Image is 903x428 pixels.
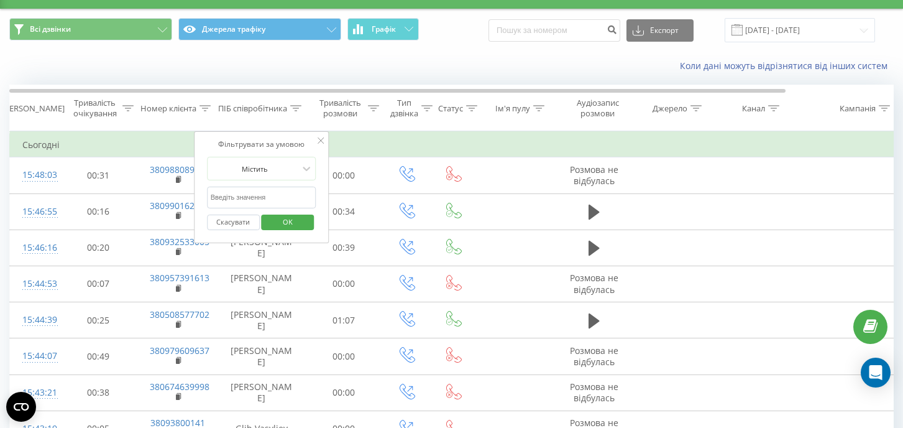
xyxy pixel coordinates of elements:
[150,164,209,175] a: 380988089572
[840,103,876,114] div: Кампанія
[495,103,530,114] div: Ім'я пулу
[218,338,305,374] td: [PERSON_NAME]
[438,103,463,114] div: Статус
[60,230,137,266] td: 00:20
[262,215,314,230] button: OK
[305,230,383,266] td: 00:39
[22,381,47,405] div: 15:43:21
[570,345,618,368] span: Розмова не відбулась
[305,193,383,230] td: 00:34
[60,302,137,338] td: 00:25
[270,212,305,231] span: OK
[218,103,287,114] div: ПІБ співробітника
[372,25,396,34] span: Графік
[150,309,209,320] a: 380508577702
[347,18,419,40] button: Графік
[390,98,418,119] div: Тип дзвінка
[60,193,137,230] td: 00:16
[6,392,36,422] button: Open CMP widget
[218,266,305,302] td: [PERSON_NAME]
[150,236,209,248] a: 380932533005
[22,308,47,332] div: 15:44:39
[207,215,260,230] button: Скасувати
[22,163,47,187] div: 15:48:03
[305,157,383,193] td: 00:00
[626,19,694,42] button: Експорт
[218,374,305,411] td: [PERSON_NAME]
[488,19,620,42] input: Пошук за номером
[22,200,47,224] div: 15:46:55
[70,98,119,119] div: Тривалість очікування
[9,18,172,40] button: Всі дзвінки
[60,374,137,411] td: 00:38
[22,344,47,368] div: 15:44:07
[653,103,687,114] div: Джерело
[861,358,891,388] div: Open Intercom Messenger
[140,103,196,114] div: Номер клієнта
[218,302,305,338] td: [PERSON_NAME]
[316,98,365,119] div: Тривалість розмови
[207,138,316,151] div: Фільтрувати за умовою
[570,381,618,404] span: Розмова не відбулась
[742,103,765,114] div: Канал
[22,272,47,296] div: 15:44:53
[150,345,209,356] a: 380979609637
[22,236,47,260] div: 15:46:16
[150,272,209,284] a: 380957391613
[305,302,383,338] td: 01:07
[305,266,383,302] td: 00:00
[60,266,137,302] td: 00:07
[567,98,628,119] div: Аудіозапис розмови
[207,187,316,208] input: Введіть значення
[60,157,137,193] td: 00:31
[150,200,209,212] a: 380990162671
[305,374,383,411] td: 00:00
[570,164,618,187] span: Розмова не відбулась
[218,230,305,266] td: [PERSON_NAME]
[2,103,65,114] div: [PERSON_NAME]
[570,272,618,295] span: Розмова не відбулась
[178,18,341,40] button: Джерела трафіку
[30,24,71,34] span: Всі дзвінки
[305,338,383,374] td: 00:00
[680,60,894,72] a: Коли дані можуть відрізнятися вiд інших систем
[150,381,209,393] a: 380674639998
[60,338,137,374] td: 00:49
